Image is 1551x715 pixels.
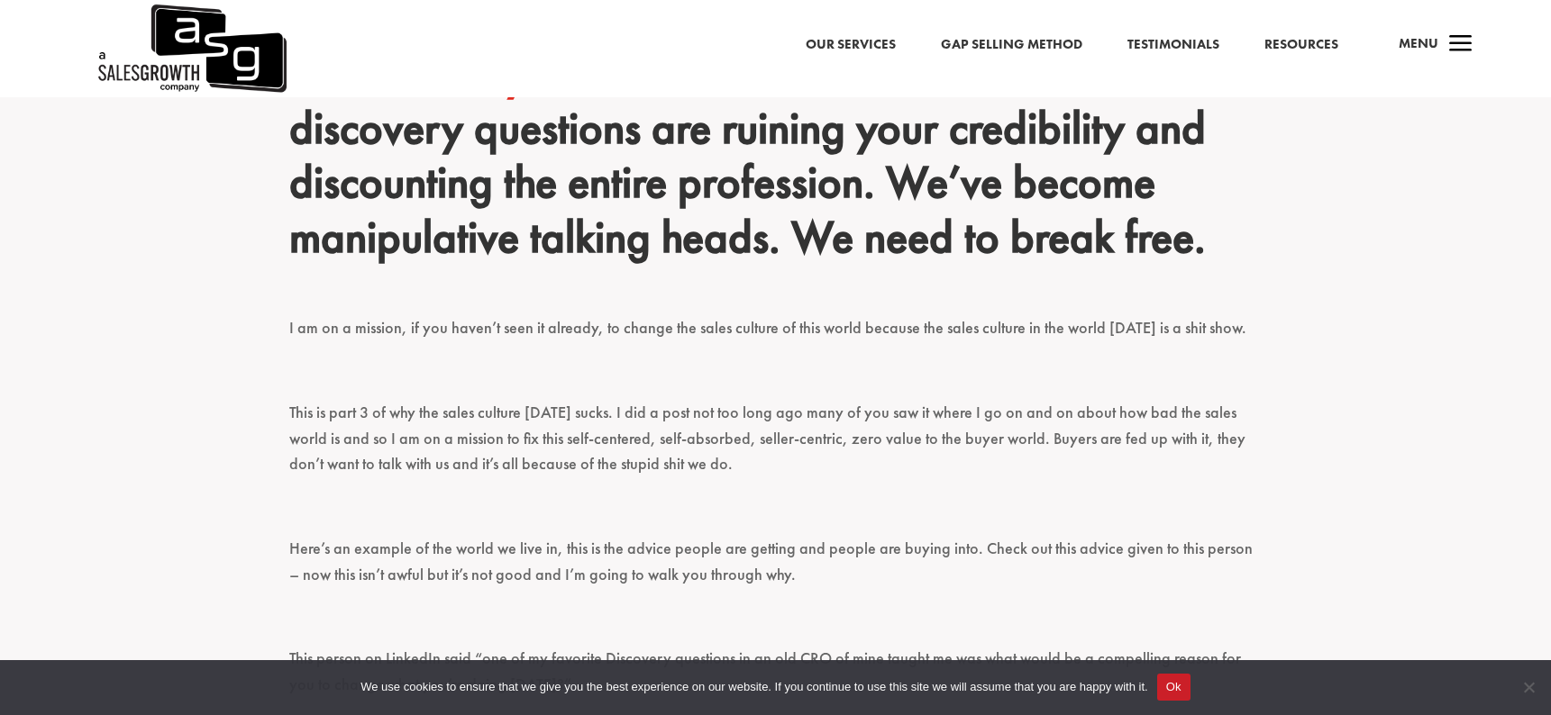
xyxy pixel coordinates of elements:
p: I am on a mission, if you haven’t seen it already, to change the sales culture of this world beca... [289,315,1263,357]
button: Ok [1157,674,1191,701]
span: a [1443,27,1479,63]
p: This person on LinkedIn said “one of my favorite Discovery questions in an old CRO of mine taught... [289,646,1263,714]
span: We use cookies to ensure that we give you the best experience on our website. If you continue to ... [360,678,1147,696]
span: Menu [1399,34,1438,52]
p: Here’s an example of the world we live in, this is the advice people are getting and people are b... [289,536,1263,604]
a: Resources [1264,33,1338,57]
a: Gap Selling Method [941,33,1082,57]
a: Our Services [806,33,896,57]
h2: Part 3 of [DATE] sucks. Bad discovery questions are ruining your credibility and discounting the ... [289,46,1263,273]
span: Last Name [225,76,287,90]
a: Testimonials [1127,33,1219,57]
p: This is part 3 of why the sales culture [DATE] sucks. I did a post not too long ago many of you s... [289,400,1263,493]
span: No [1519,678,1537,696]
